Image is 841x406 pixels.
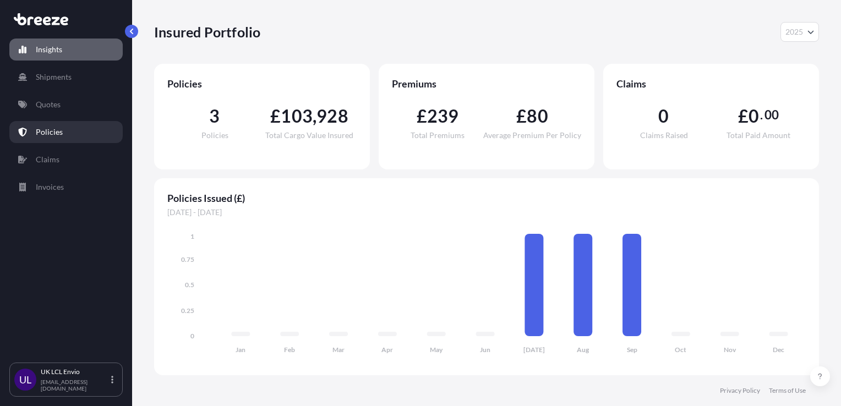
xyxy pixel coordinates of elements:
span: £ [417,107,427,125]
a: Terms of Use [769,386,806,395]
span: 80 [527,107,548,125]
span: Total Premiums [411,131,465,139]
tspan: Jan [236,345,245,354]
span: Policies Issued (£) [167,191,806,205]
tspan: [DATE] [523,345,545,354]
span: £ [516,107,527,125]
p: Insured Portfolio [154,23,260,41]
tspan: 0.5 [185,281,194,289]
p: Invoices [36,182,64,193]
span: £ [738,107,749,125]
span: 0 [658,107,669,125]
tspan: 1 [190,232,194,240]
p: Shipments [36,72,72,83]
span: 0 [749,107,759,125]
tspan: 0.75 [181,255,194,264]
tspan: Feb [284,345,295,354]
span: 3 [209,107,220,125]
button: Year Selector [780,22,819,42]
p: [EMAIL_ADDRESS][DOMAIN_NAME] [41,378,109,392]
span: 2025 [785,26,803,37]
span: Average Premium Per Policy [483,131,581,139]
tspan: 0.25 [181,306,194,315]
tspan: Jun [480,345,490,354]
span: Premiums [392,77,581,90]
span: 103 [281,107,313,125]
a: Claims [9,149,123,171]
a: Insights [9,39,123,61]
span: Policies [167,77,357,90]
p: Quotes [36,99,61,110]
p: UK LCL Envio [41,367,109,376]
tspan: 0 [190,332,194,340]
tspan: Aug [577,345,589,354]
p: Policies [36,127,63,138]
tspan: Nov [724,345,736,354]
span: 239 [427,107,459,125]
a: Privacy Policy [720,386,760,395]
tspan: Oct [675,345,686,354]
span: Policies [201,131,228,139]
span: , [313,107,316,125]
span: 928 [316,107,348,125]
tspan: Mar [332,345,345,354]
a: Quotes [9,94,123,116]
tspan: Dec [773,345,784,354]
p: Insights [36,44,62,55]
tspan: Apr [381,345,393,354]
span: Total Cargo Value Insured [265,131,353,139]
span: Total Paid Amount [727,131,790,139]
tspan: Sep [627,345,637,354]
span: Claims [616,77,806,90]
a: Invoices [9,176,123,198]
span: Claims Raised [640,131,688,139]
span: £ [270,107,281,125]
a: Shipments [9,66,123,88]
span: 00 [764,111,779,119]
a: Policies [9,121,123,143]
tspan: May [430,345,443,354]
span: UL [19,374,31,385]
span: . [760,111,763,119]
p: Claims [36,154,59,165]
span: [DATE] - [DATE] [167,207,806,218]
